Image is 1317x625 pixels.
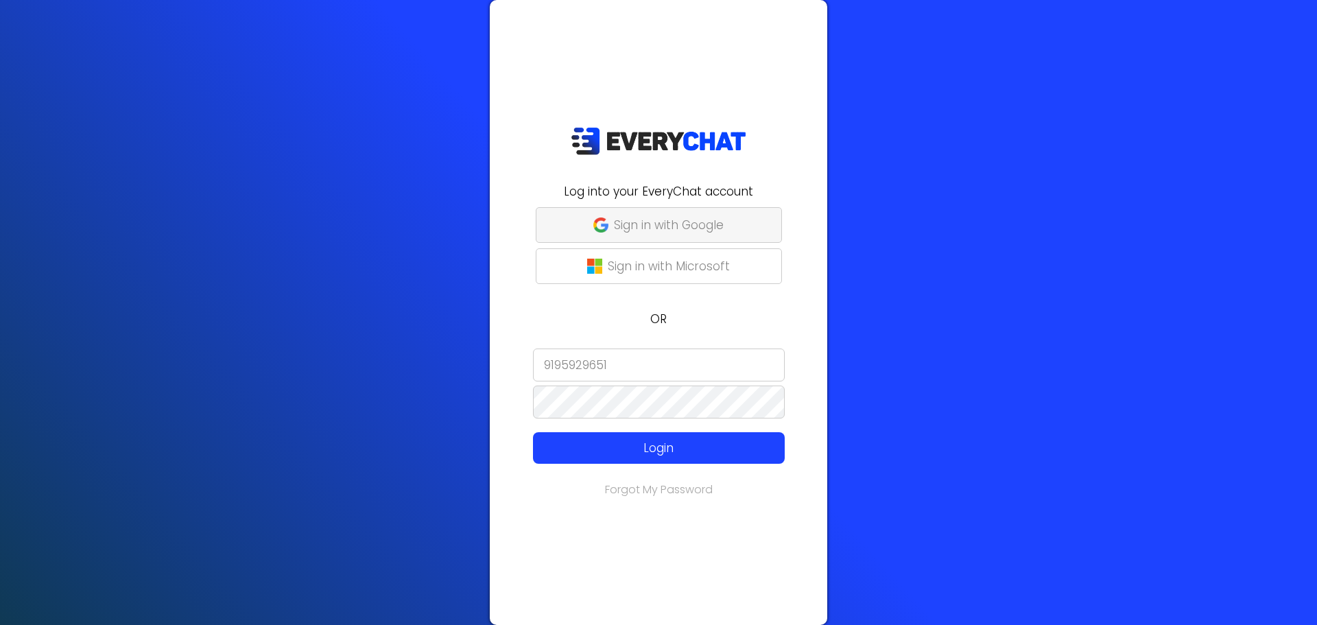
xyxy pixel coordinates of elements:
[587,259,602,274] img: microsoft-logo.png
[571,127,746,155] img: EveryChat_logo_dark.png
[614,216,724,234] p: Sign in with Google
[593,217,608,233] img: google-g.png
[498,182,819,200] h2: Log into your EveryChat account
[605,482,713,497] a: Forgot My Password
[498,310,819,328] p: OR
[536,248,782,284] button: Sign in with Microsoft
[608,257,730,275] p: Sign in with Microsoft
[558,439,759,457] p: Login
[533,349,785,381] input: Email
[533,432,785,464] button: Login
[536,207,782,243] button: Sign in with Google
